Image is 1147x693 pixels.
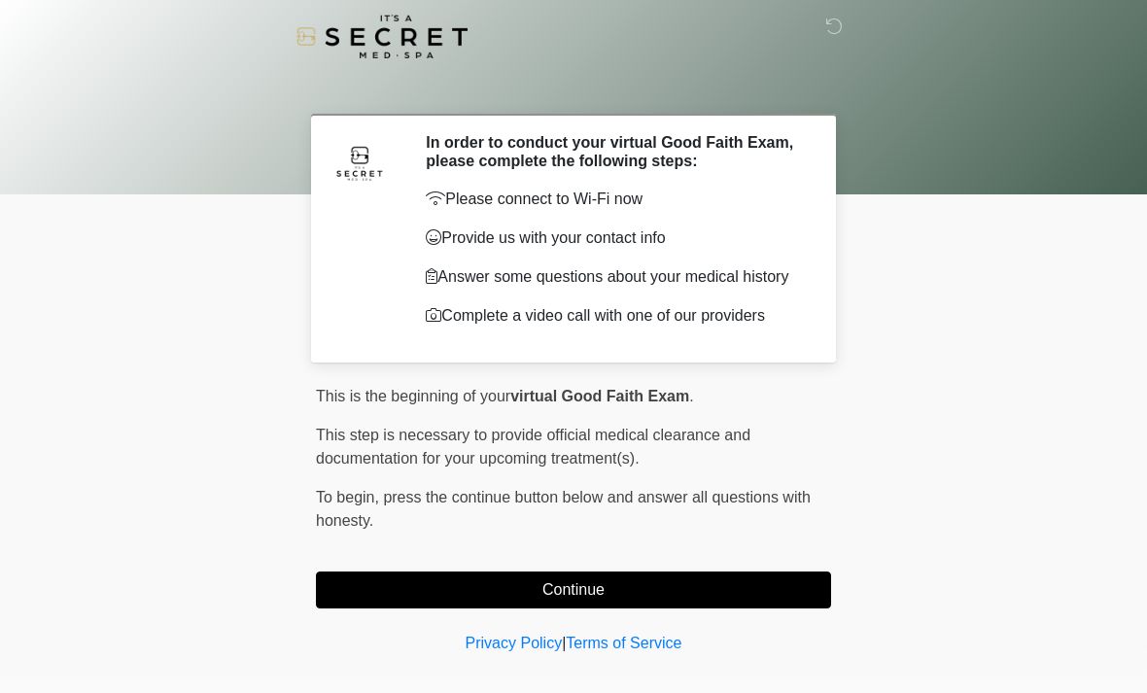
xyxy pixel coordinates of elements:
span: press the continue button below and answer all questions with honesty. [316,489,811,529]
p: Answer some questions about your medical history [426,265,802,289]
p: Provide us with your contact info [426,226,802,250]
a: | [562,635,566,651]
p: Please connect to Wi-Fi now [426,188,802,211]
a: Privacy Policy [466,635,563,651]
p: Complete a video call with one of our providers [426,304,802,328]
span: To begin, [316,489,383,505]
h1: ‎ ‎ [301,70,846,106]
img: It's A Secret Med Spa Logo [296,15,468,58]
span: This is the beginning of your [316,388,510,404]
span: This step is necessary to provide official medical clearance and documentation for your upcoming ... [316,427,750,467]
span: . [689,388,693,404]
a: Terms of Service [566,635,681,651]
h2: In order to conduct your virtual Good Faith Exam, please complete the following steps: [426,133,802,170]
img: Agent Avatar [330,133,389,191]
button: Continue [316,572,831,608]
strong: virtual Good Faith Exam [510,388,689,404]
